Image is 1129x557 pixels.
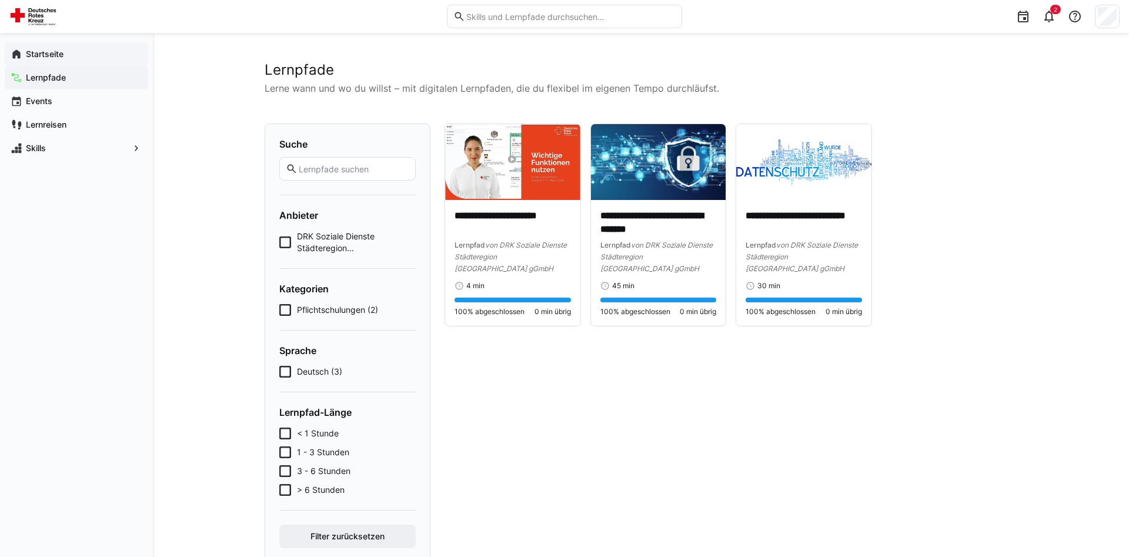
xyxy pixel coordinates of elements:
[455,241,485,249] span: Lernpfad
[600,307,670,316] span: 100% abgeschlossen
[279,283,416,295] h4: Kategorien
[297,465,350,477] span: 3 - 6 Stunden
[297,446,349,458] span: 1 - 3 Stunden
[736,124,871,200] img: image
[279,138,416,150] h4: Suche
[600,241,713,273] span: von DRK Soziale Dienste Städteregion [GEOGRAPHIC_DATA] gGmbH
[309,531,386,542] span: Filter zurücksetzen
[455,307,525,316] span: 100% abgeschlossen
[279,209,416,221] h4: Anbieter
[265,81,1017,95] p: Lerne wann und wo du willst – mit digitalen Lernpfaden, die du flexibel im eigenen Tempo durchläu...
[455,241,567,273] span: von DRK Soziale Dienste Städteregion [GEOGRAPHIC_DATA] gGmbH
[535,307,571,316] span: 0 min übrig
[279,525,416,548] button: Filter zurücksetzen
[297,366,342,378] span: Deutsch (3)
[297,428,339,439] span: < 1 Stunde
[612,281,634,291] span: 45 min
[600,241,631,249] span: Lernpfad
[680,307,716,316] span: 0 min übrig
[297,304,378,316] span: Pflichtschulungen (2)
[297,484,345,496] span: > 6 Stunden
[445,124,580,200] img: image
[746,307,816,316] span: 100% abgeschlossen
[265,61,1017,79] h2: Lernpfade
[757,281,780,291] span: 30 min
[826,307,862,316] span: 0 min übrig
[746,241,776,249] span: Lernpfad
[1054,6,1057,13] span: 2
[465,11,676,22] input: Skills und Lernpfade durchsuchen…
[298,164,409,174] input: Lernpfade suchen
[591,124,726,200] img: image
[279,406,416,418] h4: Lernpfad-Länge
[466,281,485,291] span: 4 min
[297,231,416,254] span: DRK Soziale Dienste Städteregion [GEOGRAPHIC_DATA] gGmbH (3)
[746,241,858,273] span: von DRK Soziale Dienste Städteregion [GEOGRAPHIC_DATA] gGmbH
[279,345,416,356] h4: Sprache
